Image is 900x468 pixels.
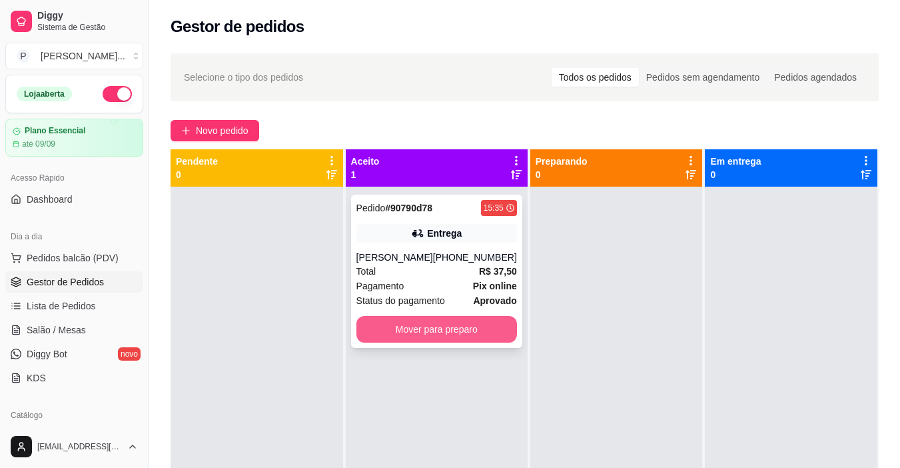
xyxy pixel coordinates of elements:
[5,247,143,269] button: Pedidos balcão (PDV)
[5,226,143,247] div: Dia a dia
[27,323,86,337] span: Salão / Mesas
[176,168,218,181] p: 0
[351,155,380,168] p: Aceito
[5,405,143,426] div: Catálogo
[536,168,588,181] p: 0
[433,251,517,264] div: [PHONE_NUMBER]
[536,155,588,168] p: Preparando
[710,168,761,181] p: 0
[5,5,143,37] a: DiggySistema de Gestão
[351,168,380,181] p: 1
[22,139,55,149] article: até 09/09
[427,227,462,240] div: Entrega
[5,271,143,293] a: Gestor de Pedidos
[5,319,143,341] a: Salão / Mesas
[176,155,218,168] p: Pendente
[37,22,138,33] span: Sistema de Gestão
[5,295,143,317] a: Lista de Pedidos
[5,43,143,69] button: Select a team
[5,119,143,157] a: Plano Essencialaté 09/09
[356,293,445,308] span: Status do pagamento
[484,203,504,213] div: 15:35
[196,123,248,138] span: Novo pedido
[27,193,73,206] span: Dashboard
[37,10,138,22] span: Diggy
[41,49,125,63] div: [PERSON_NAME] ...
[385,203,432,213] strong: # 90790d78
[17,87,72,101] div: Loja aberta
[356,251,433,264] div: [PERSON_NAME]
[5,431,143,463] button: [EMAIL_ADDRESS][DOMAIN_NAME]
[473,281,517,291] strong: Pix online
[171,120,259,141] button: Novo pedido
[103,86,132,102] button: Alterar Status
[5,367,143,389] a: KDS
[356,264,376,279] span: Total
[181,126,191,135] span: plus
[184,70,303,85] span: Selecione o tipo dos pedidos
[27,347,67,361] span: Diggy Bot
[5,189,143,210] a: Dashboard
[17,49,30,63] span: P
[356,316,517,343] button: Mover para preparo
[27,371,46,385] span: KDS
[25,126,85,136] article: Plano Essencial
[171,16,304,37] h2: Gestor de pedidos
[27,275,104,289] span: Gestor de Pedidos
[767,68,864,87] div: Pedidos agendados
[5,167,143,189] div: Acesso Rápido
[356,279,404,293] span: Pagamento
[473,295,516,306] strong: aprovado
[356,203,386,213] span: Pedido
[5,343,143,365] a: Diggy Botnovo
[37,441,122,452] span: [EMAIL_ADDRESS][DOMAIN_NAME]
[479,266,517,277] strong: R$ 37,50
[552,68,639,87] div: Todos os pedidos
[639,68,767,87] div: Pedidos sem agendamento
[27,251,119,265] span: Pedidos balcão (PDV)
[27,299,96,313] span: Lista de Pedidos
[710,155,761,168] p: Em entrega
